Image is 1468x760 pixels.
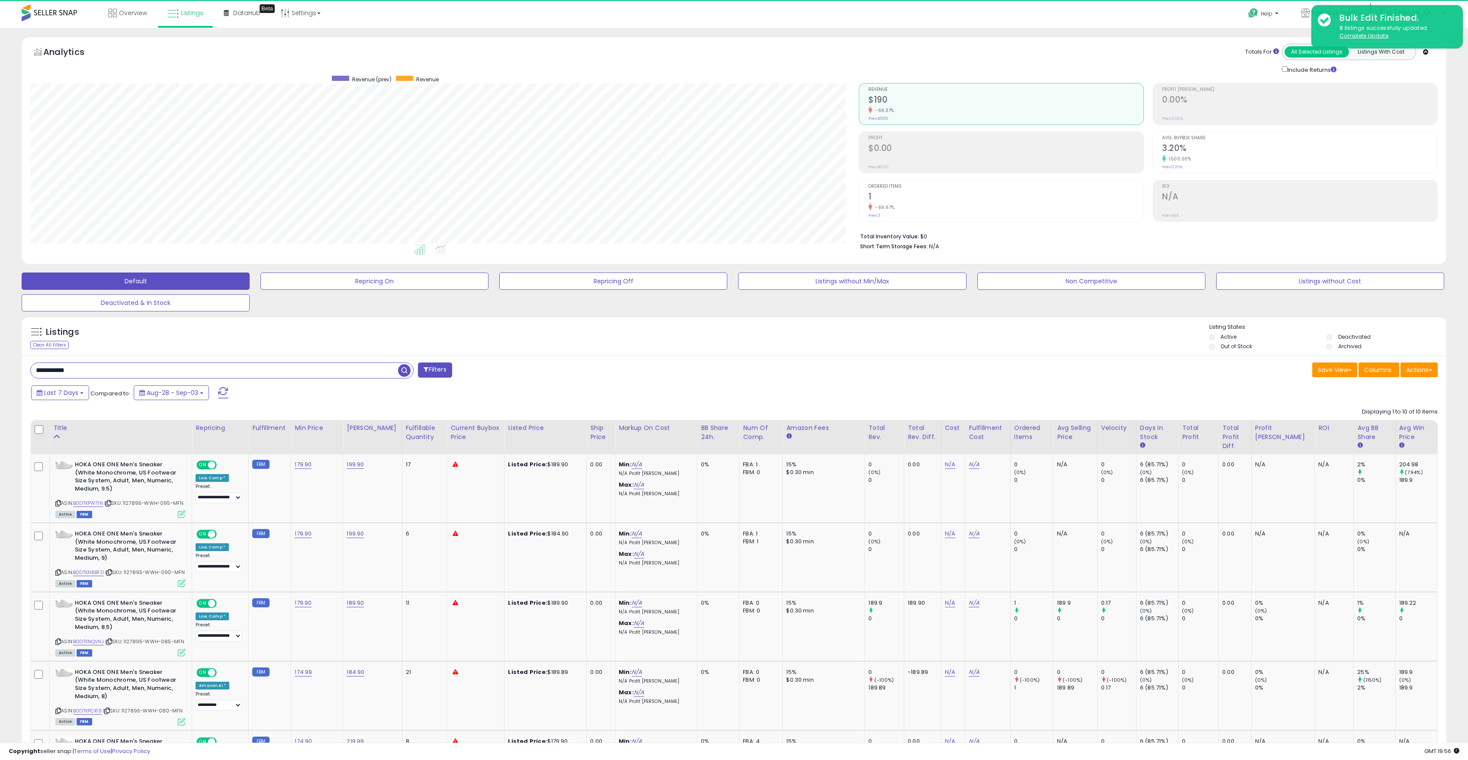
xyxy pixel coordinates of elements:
label: Archived [1338,343,1362,350]
span: Listings [181,9,203,17]
a: 179.90 [295,599,312,607]
small: (0%) [1255,607,1267,614]
a: N/A [634,481,644,489]
div: 0 [868,668,904,676]
div: 0 [868,476,904,484]
span: OFF [215,669,229,676]
div: ROI [1318,423,1350,433]
small: Prev: $565 [868,116,888,121]
a: N/A [634,619,644,628]
div: 189.9 [868,599,904,607]
small: (0%) [1182,538,1194,545]
a: B0DTKN8BFD [73,569,104,576]
div: 0.00 [590,668,608,676]
a: N/A [945,668,955,677]
div: 0.00 [590,461,608,468]
div: BB Share 24h. [701,423,736,442]
a: N/A [945,460,955,469]
div: N/A [1057,461,1091,468]
a: 179.90 [295,529,312,538]
div: Amazon Fees [786,423,861,433]
span: Compared to: [90,389,130,398]
a: 199.90 [347,460,364,469]
a: N/A [969,599,979,607]
i: Get Help [1248,8,1259,19]
div: 0 [1399,615,1437,622]
div: N/A [1399,530,1431,538]
div: 0 [1014,476,1053,484]
div: 0.00 [1222,668,1245,676]
b: Listed Price: [508,460,547,468]
div: 6 (85.71%) [1140,668,1178,676]
div: 1% [1357,599,1395,607]
div: 25% [1357,668,1395,676]
h2: 0.00% [1162,95,1437,106]
b: Min: [619,460,632,468]
div: Velocity [1101,423,1133,433]
b: Max: [619,550,634,558]
span: Revenue [868,87,1144,92]
b: Min: [619,529,632,538]
button: Columns [1359,362,1399,377]
span: Columns [1364,366,1391,374]
div: 15% [786,461,858,468]
div: 21 [406,668,440,676]
div: FBA: 0 [743,599,776,607]
div: 0% [1357,476,1395,484]
label: Active [1221,333,1237,340]
div: $189.90 [508,461,580,468]
div: 0 [1014,668,1053,676]
small: (0%) [1014,538,1026,545]
div: 0 [1014,615,1053,622]
small: (0%) [1014,469,1026,476]
div: 0 [1101,476,1136,484]
span: Revenue [416,76,439,83]
div: 0.00 [590,599,608,607]
b: Min: [619,668,632,676]
div: -189.89 [908,668,934,676]
div: Title [53,423,188,433]
div: FBA: 1 [743,530,776,538]
small: Days In Stock. [1140,442,1145,449]
span: OFF [215,462,229,469]
a: N/A [634,688,644,697]
small: (0%) [868,538,880,545]
div: 0 [1101,615,1136,622]
div: ASIN: [55,461,185,517]
div: 15% [786,530,858,538]
div: ASIN: [55,530,185,586]
div: 8 listings successfully updated. [1333,24,1456,40]
span: ON [197,531,208,538]
img: 31kT581yzeL._SL40_.jpg [55,599,73,608]
div: Repricing [196,423,245,433]
div: 0 [1014,545,1053,553]
h2: $0.00 [868,143,1144,155]
small: FBM [252,667,269,677]
a: N/A [632,460,642,469]
a: N/A [969,668,979,677]
u: Complete Update [1340,32,1388,39]
div: 189.90 [908,599,934,607]
div: [PERSON_NAME] [347,423,398,433]
button: Repricing On [260,273,488,290]
div: 15% [786,668,858,676]
a: B0DTKPW71N [73,500,103,507]
div: 0.00 [908,461,934,468]
p: N/A Profit [PERSON_NAME] [619,540,691,546]
small: (0%) [1182,469,1194,476]
span: Last 7 Days [44,388,78,397]
div: 0% [701,461,732,468]
div: 6 (85.71%) [1140,461,1178,468]
div: FBA: 0 [743,668,776,676]
small: (0%) [1140,538,1152,545]
button: Listings without Min/Max [738,273,966,290]
button: Listings without Cost [1216,273,1444,290]
div: Num of Comp. [743,423,779,442]
div: Ship Price [590,423,611,442]
div: Fulfillment Cost [969,423,1006,442]
div: $0.30 min [786,607,858,615]
h5: Analytics [43,46,101,60]
div: 0.00 [1222,599,1245,607]
a: 174.99 [295,668,312,677]
span: Help [1261,10,1272,17]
